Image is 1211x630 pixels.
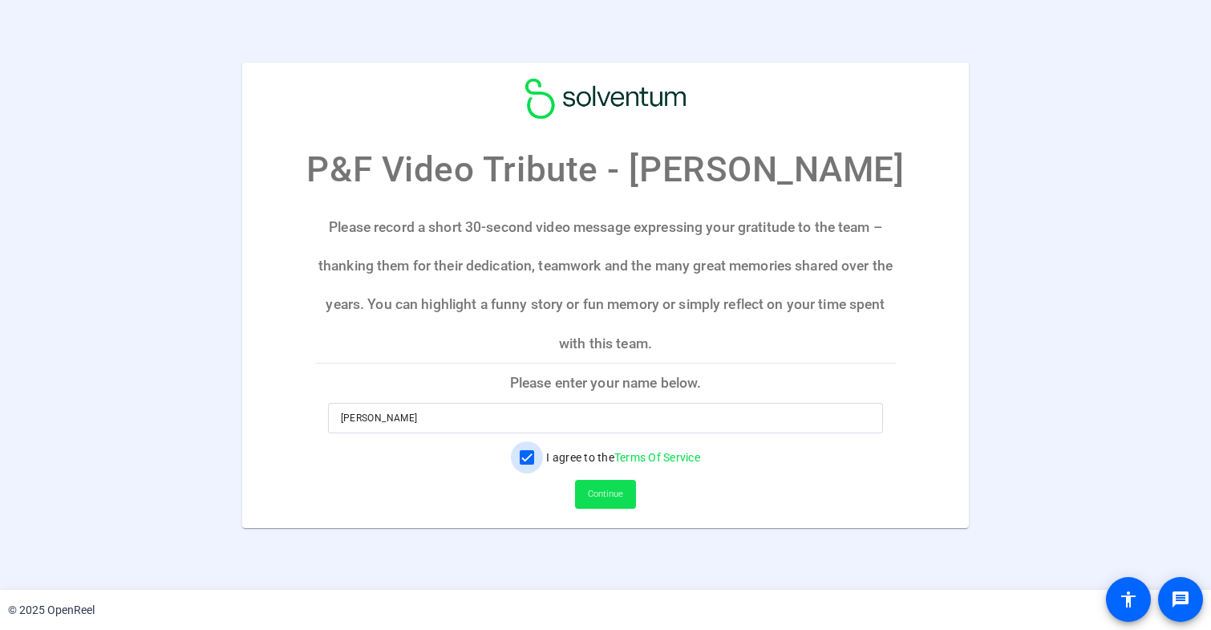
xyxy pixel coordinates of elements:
[525,78,686,118] img: company-logo
[8,602,95,619] div: © 2025 OpenReel
[341,408,871,428] input: Enter your name
[575,480,636,509] button: Continue
[614,451,700,464] a: Terms Of Service
[903,530,1192,611] iframe: Drift Widget Chat Controller
[588,482,623,506] span: Continue
[306,143,904,196] p: P&F Video Tribute - [PERSON_NAME]
[315,208,897,364] p: Please record a short 30-second video message expressing your gratitude to the team – thanking th...
[543,449,700,465] label: I agree to the
[315,364,897,402] p: Please enter your name below.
